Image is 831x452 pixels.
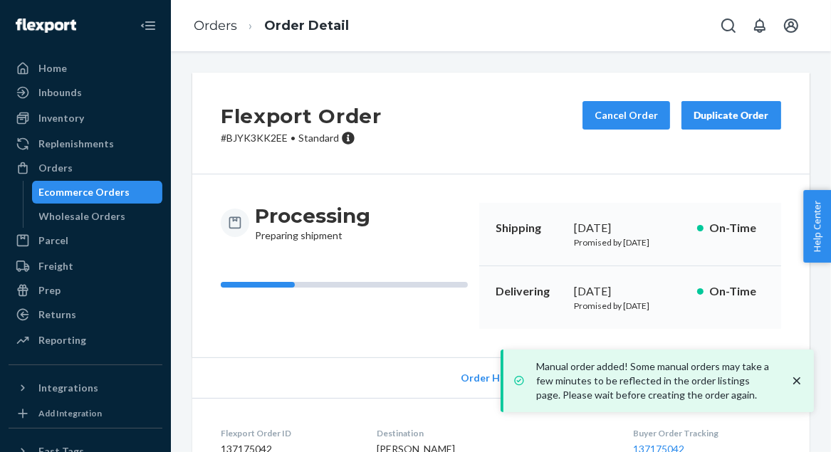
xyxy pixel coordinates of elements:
[38,233,68,248] div: Parcel
[38,308,76,322] div: Returns
[38,137,114,151] div: Replenishments
[9,329,162,352] a: Reporting
[38,333,86,347] div: Reporting
[9,132,162,155] a: Replenishments
[777,11,805,40] button: Open account menu
[38,259,73,273] div: Freight
[709,283,764,300] p: On-Time
[38,111,84,125] div: Inventory
[377,427,610,439] dt: Destination
[9,81,162,104] a: Inbounds
[32,205,163,228] a: Wholesale Orders
[694,108,769,122] div: Duplicate Order
[496,283,563,300] p: Delivering
[16,19,76,33] img: Flexport logo
[9,405,162,422] a: Add Integration
[134,11,162,40] button: Close Navigation
[38,283,61,298] div: Prep
[9,229,162,252] a: Parcel
[803,190,831,263] button: Help Center
[9,107,162,130] a: Inventory
[536,359,775,402] p: Manual order added! Some manual orders may take a few minutes to be reflected in the order listin...
[746,11,774,40] button: Open notifications
[264,18,349,33] a: Order Detail
[681,101,781,130] button: Duplicate Order
[255,203,370,243] div: Preparing shipment
[574,283,686,300] div: [DATE]
[221,427,354,439] dt: Flexport Order ID
[38,61,67,75] div: Home
[182,5,360,47] ol: breadcrumbs
[9,57,162,80] a: Home
[38,381,98,395] div: Integrations
[496,220,563,236] p: Shipping
[9,279,162,302] a: Prep
[574,236,686,248] p: Promised by [DATE]
[221,101,382,131] h2: Flexport Order
[9,377,162,399] button: Integrations
[39,209,126,224] div: Wholesale Orders
[574,220,686,236] div: [DATE]
[582,101,670,130] button: Cancel Order
[714,11,743,40] button: Open Search Box
[574,300,686,312] p: Promised by [DATE]
[461,371,528,385] span: Order History
[38,161,73,175] div: Orders
[633,427,781,439] dt: Buyer Order Tracking
[291,132,296,144] span: •
[221,131,382,145] p: # BJYK3KK2EE
[255,203,370,228] h3: Processing
[9,255,162,278] a: Freight
[9,303,162,326] a: Returns
[38,85,82,100] div: Inbounds
[194,18,237,33] a: Orders
[38,407,102,419] div: Add Integration
[9,157,162,179] a: Orders
[39,185,130,199] div: Ecommerce Orders
[298,132,339,144] span: Standard
[790,374,804,388] svg: close toast
[32,181,163,204] a: Ecommerce Orders
[709,220,764,236] p: On-Time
